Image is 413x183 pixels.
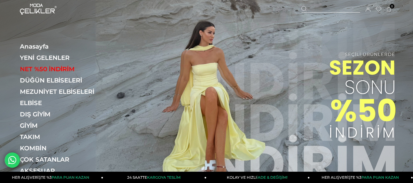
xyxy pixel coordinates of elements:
[20,43,104,50] a: Anasayfa
[20,54,104,61] a: YENİ GELENLER
[20,88,104,95] a: MEZUNİYET ELBİSELERİ
[20,111,104,118] a: DIŞ GİYİM
[52,175,89,180] span: PARA PUAN KAZAN
[147,175,180,180] span: KARGOYA TESLİM
[310,172,413,183] a: HER ALIŞVERİŞTE %3PARA PUAN KAZAN
[20,145,104,152] a: KOMBİN
[20,4,57,15] img: logo
[257,175,287,180] span: İADE & DEĞİŞİM!
[20,122,104,129] a: GİYİM
[387,7,391,12] a: 0
[207,172,310,183] a: KOLAY VE HIZLIİADE & DEĞİŞİM!
[20,156,104,163] a: ÇOK SATANLAR
[20,167,104,174] a: AKSESUAR
[20,65,104,73] a: NET %50 İNDİRİM
[361,175,399,180] span: PARA PUAN KAZAN
[20,99,104,107] a: ELBİSE
[103,172,207,183] a: 24 SAATTEKARGOYA TESLİM
[20,133,104,141] a: TAKIM
[20,77,104,84] a: DÜĞÜN ELBİSELERİ
[390,4,394,9] span: 0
